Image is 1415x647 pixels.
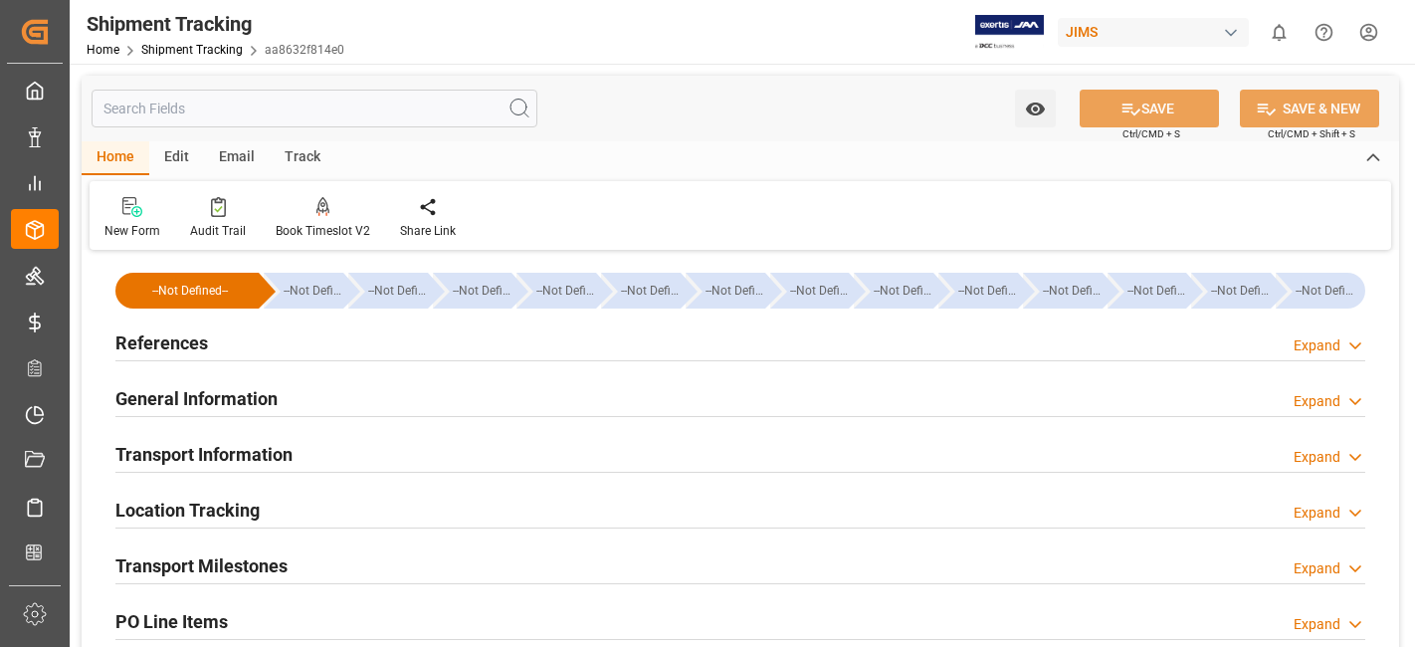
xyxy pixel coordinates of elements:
[1240,90,1379,127] button: SAVE & NEW
[874,273,933,309] div: --Not Defined--
[686,273,765,309] div: --Not Defined--
[1015,90,1056,127] button: open menu
[1294,503,1340,524] div: Expand
[1294,614,1340,635] div: Expand
[284,273,343,309] div: --Not Defined--
[1058,13,1257,51] button: JIMS
[1043,273,1103,309] div: --Not Defined--
[1080,90,1219,127] button: SAVE
[104,222,160,240] div: New Form
[135,273,245,309] div: --Not Defined--
[601,273,681,309] div: --Not Defined--
[264,273,343,309] div: --Not Defined--
[790,273,850,309] div: --Not Defined--
[1294,391,1340,412] div: Expand
[115,608,228,635] h2: PO Line Items
[87,9,344,39] div: Shipment Tracking
[1294,558,1340,579] div: Expand
[204,141,270,175] div: Email
[975,15,1044,50] img: Exertis%20JAM%20-%20Email%20Logo.jpg_1722504956.jpg
[87,43,119,57] a: Home
[1296,273,1355,309] div: --Not Defined--
[92,90,537,127] input: Search Fields
[1294,447,1340,468] div: Expand
[276,222,370,240] div: Book Timeslot V2
[149,141,204,175] div: Edit
[958,273,1018,309] div: --Not Defined--
[115,552,288,579] h2: Transport Milestones
[453,273,512,309] div: --Not Defined--
[141,43,243,57] a: Shipment Tracking
[1191,273,1271,309] div: --Not Defined--
[400,222,456,240] div: Share Link
[348,273,428,309] div: --Not Defined--
[115,273,259,309] div: --Not Defined--
[1257,10,1302,55] button: show 0 new notifications
[1058,18,1249,47] div: JIMS
[1302,10,1346,55] button: Help Center
[854,273,933,309] div: --Not Defined--
[621,273,681,309] div: --Not Defined--
[1023,273,1103,309] div: --Not Defined--
[706,273,765,309] div: --Not Defined--
[115,329,208,356] h2: References
[115,441,293,468] h2: Transport Information
[1268,126,1355,141] span: Ctrl/CMD + Shift + S
[1294,335,1340,356] div: Expand
[1127,273,1187,309] div: --Not Defined--
[1211,273,1271,309] div: --Not Defined--
[368,273,428,309] div: --Not Defined--
[770,273,850,309] div: --Not Defined--
[536,273,596,309] div: --Not Defined--
[1108,273,1187,309] div: --Not Defined--
[82,141,149,175] div: Home
[938,273,1018,309] div: --Not Defined--
[516,273,596,309] div: --Not Defined--
[115,385,278,412] h2: General Information
[190,222,246,240] div: Audit Trail
[433,273,512,309] div: --Not Defined--
[115,497,260,524] h2: Location Tracking
[270,141,335,175] div: Track
[1276,273,1365,309] div: --Not Defined--
[1122,126,1180,141] span: Ctrl/CMD + S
